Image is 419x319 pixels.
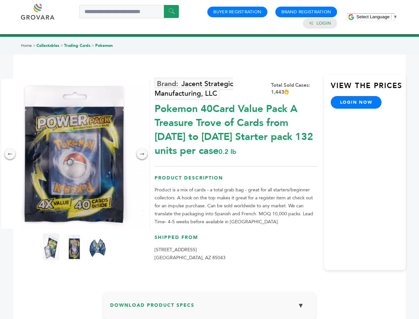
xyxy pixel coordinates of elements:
h3: Download Product Specs [110,298,309,318]
h3: Shipped From [155,234,317,246]
a: Home [21,43,32,48]
img: Pokemon 40-Card Value Pack – A Treasure Trove of Cards from 1996 to 2024 - Starter pack! 132 unit... [43,234,59,260]
span: Select Language [356,14,389,19]
a: Login [316,20,331,26]
a: login now [331,96,382,109]
span: > [92,43,94,48]
h3: View the Prices [331,81,406,96]
p: [STREET_ADDRESS] [GEOGRAPHIC_DATA], AZ 85043 [155,246,317,262]
a: Pokemon [95,43,113,48]
div: ← [5,149,15,159]
a: Buyer Registration [213,9,261,15]
span: > [60,43,63,48]
button: ▼ [293,298,309,313]
a: Jacent Strategic Manufacturing, LLC [155,78,233,100]
span: ▼ [393,14,397,19]
p: Product is a mix of cards - a total grab bag - great for all starters/beginner collectors. A hook... [155,186,317,226]
img: Pokemon 40-Card Value Pack – A Treasure Trove of Cards from 1996 to 2024 - Starter pack! 132 unit... [89,234,106,260]
a: Brand Registration [281,9,331,15]
span: > [33,43,35,48]
h3: Product Description [155,175,317,186]
input: Search a product or brand... [79,5,179,18]
img: Pokemon 40-Card Value Pack – A Treasure Trove of Cards from 1996 to 2024 - Starter pack! 132 unit... [66,234,83,260]
div: Pokemon 40Card Value Pack A Treasure Trove of Cards from [DATE] to [DATE] Starter pack 132 units ... [155,99,317,158]
span: ​ [391,14,391,19]
a: Collectables [36,43,59,48]
a: Select Language​ [356,14,397,19]
div: → [137,149,147,159]
a: Trading Cards [64,43,91,48]
div: Total Sold Cases: 1,443 [271,82,317,96]
span: 0.2 lb [219,147,236,156]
